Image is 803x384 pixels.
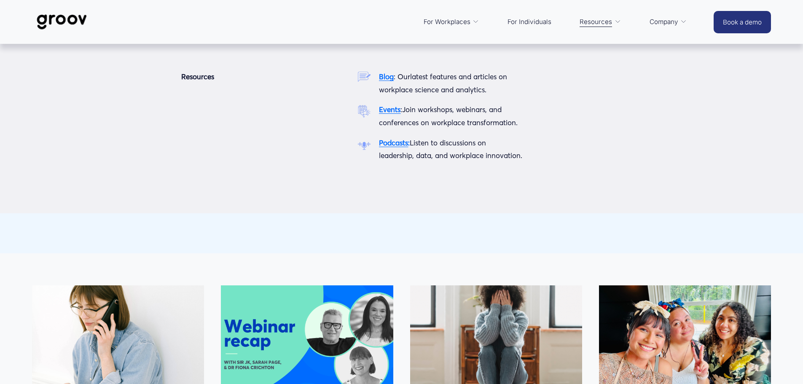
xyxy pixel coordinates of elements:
[379,103,523,129] p: Join workshops, webinars, and conferences on workplace transformation.
[181,72,214,81] strong: Resources
[645,12,691,32] a: folder dropdown
[379,72,394,81] a: Blog
[575,12,625,32] a: folder dropdown
[419,12,483,32] a: folder dropdown
[400,105,402,114] span: :
[379,70,523,96] p: latest features and articles on workplace science and analytics.
[32,8,91,36] img: Groov | Workplace Science Platform | Unlock Performance | Drive Results
[408,138,410,147] strong: :
[379,137,523,162] p: Listen to discussions on leadership, data, and workplace innovation.
[424,16,470,28] span: For Workplaces
[580,16,612,28] span: Resources
[394,72,410,81] span: : Our
[714,11,771,33] a: Book a demo
[379,105,400,114] a: Events
[503,12,556,32] a: For Individuals
[379,138,408,147] a: Podcasts
[650,16,678,28] span: Company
